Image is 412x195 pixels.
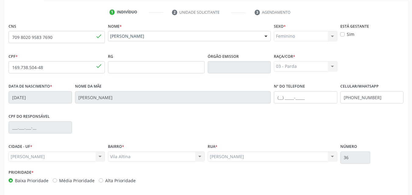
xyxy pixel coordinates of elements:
input: (__) _____-_____ [274,91,337,103]
label: Data de nascimento [9,82,52,91]
input: (__) _____-_____ [340,91,404,103]
label: Raça/cor [274,52,295,61]
label: Sim [347,31,354,37]
label: CIDADE - UF [9,142,32,151]
label: Número [340,142,357,151]
label: CPF [9,52,18,61]
label: RG [108,52,113,61]
div: Indivíduo [117,9,137,15]
label: Média Prioridade [59,177,95,184]
label: Nome da mãe [75,82,102,91]
label: Celular/WhatsApp [340,82,379,91]
label: Sexo [274,22,286,31]
span: done [95,33,102,40]
input: __/__/____ [9,91,72,103]
label: Alta Prioridade [105,177,136,184]
label: Rua [208,142,217,151]
span: [PERSON_NAME] [110,33,258,39]
span: done [95,63,102,69]
label: Está gestante [340,22,369,31]
div: 1 [109,9,115,15]
label: CPF do responsável [9,112,50,121]
label: Órgão emissor [208,52,239,61]
label: Nome [108,22,122,31]
label: Baixa Prioridade [15,177,48,184]
label: BAIRRO [108,142,124,151]
input: ___.___.___-__ [9,121,72,134]
label: CNS [9,22,16,31]
label: Nº do Telefone [274,82,305,91]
